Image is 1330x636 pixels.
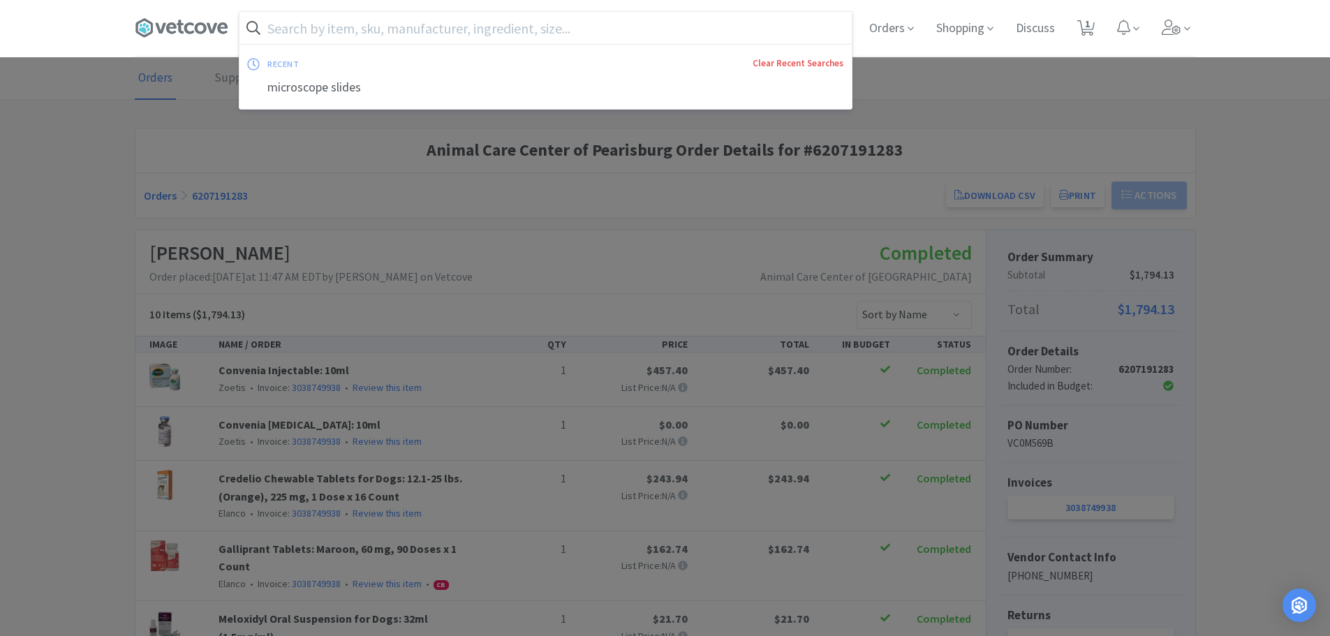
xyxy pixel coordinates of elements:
[753,57,843,69] a: Clear Recent Searches
[239,75,852,101] div: microscope slides
[267,53,526,75] div: recent
[1072,24,1100,36] a: 1
[239,12,852,44] input: Search by item, sku, manufacturer, ingredient, size...
[1010,22,1061,35] a: Discuss
[1283,589,1316,622] div: Open Intercom Messenger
